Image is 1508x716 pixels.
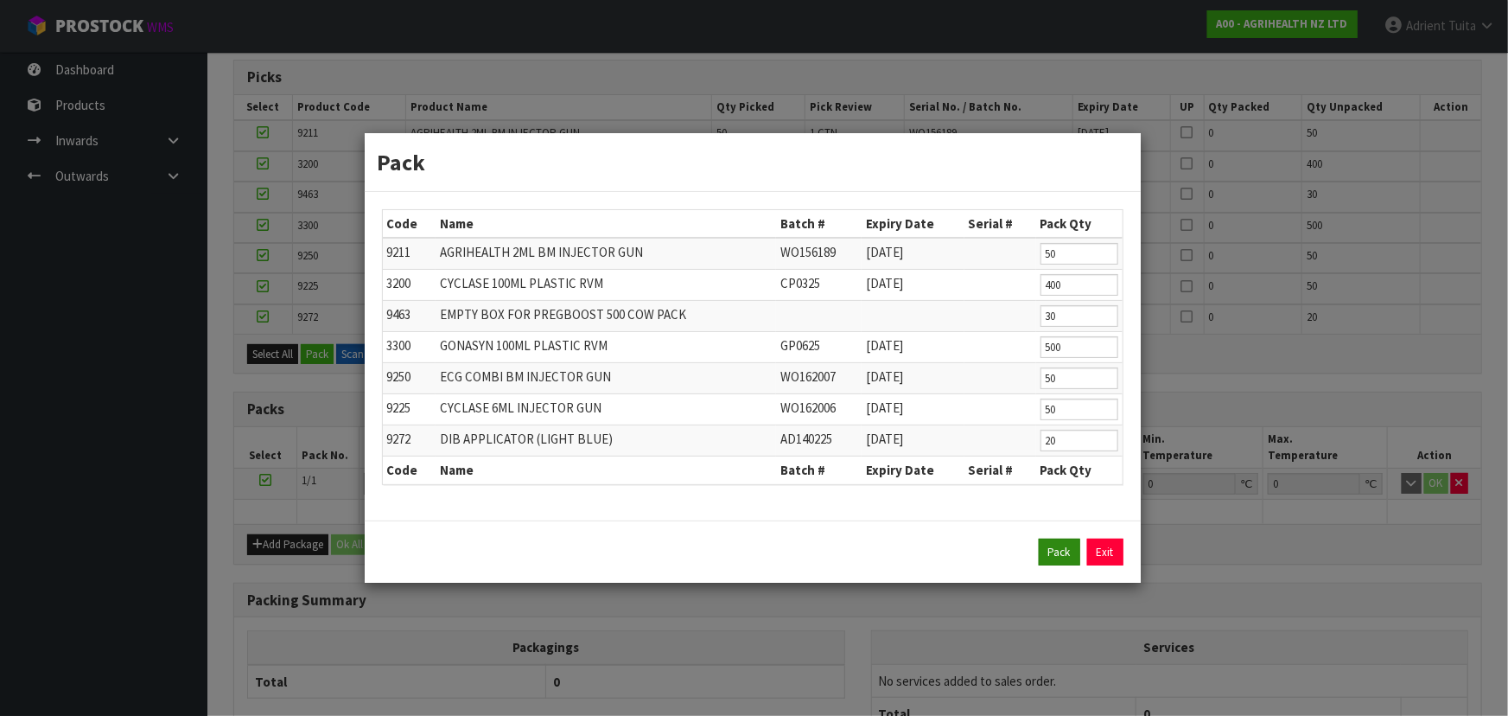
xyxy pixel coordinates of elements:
[866,244,903,260] span: [DATE]
[866,368,903,385] span: [DATE]
[387,368,411,385] span: 9250
[780,337,820,354] span: GP0625
[387,337,411,354] span: 3300
[440,306,686,323] span: EMPTY BOX FOR PREGBOOST 500 COW PACK
[1087,539,1123,566] a: Exit
[440,244,643,260] span: AGRIHEALTH 2ML BM INJECTOR GUN
[780,368,836,385] span: WO162007
[436,457,776,484] th: Name
[440,368,611,385] span: ECG COMBI BM INJECTOR GUN
[862,457,964,484] th: Expiry Date
[780,275,820,291] span: CP0325
[440,431,613,447] span: DIB APPLICATOR (LIGHT BLUE)
[387,431,411,447] span: 9272
[383,210,436,238] th: Code
[440,337,608,354] span: GONASYN 100ML PLASTIC RVM
[780,431,832,447] span: AD140225
[964,457,1036,484] th: Serial #
[780,244,836,260] span: WO156189
[862,210,964,238] th: Expiry Date
[776,457,862,484] th: Batch #
[866,400,903,416] span: [DATE]
[1039,539,1080,566] button: Pack
[387,306,411,323] span: 9463
[1036,210,1123,238] th: Pack Qty
[436,210,776,238] th: Name
[387,275,411,291] span: 3200
[387,400,411,416] span: 9225
[780,400,836,416] span: WO162006
[378,146,1128,178] h3: Pack
[387,244,411,260] span: 9211
[1036,457,1123,484] th: Pack Qty
[776,210,862,238] th: Batch #
[866,431,903,447] span: [DATE]
[866,337,903,354] span: [DATE]
[440,275,603,291] span: CYCLASE 100ML PLASTIC RVM
[440,400,601,416] span: CYCLASE 6ML INJECTOR GUN
[964,210,1036,238] th: Serial #
[866,275,903,291] span: [DATE]
[383,457,436,484] th: Code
